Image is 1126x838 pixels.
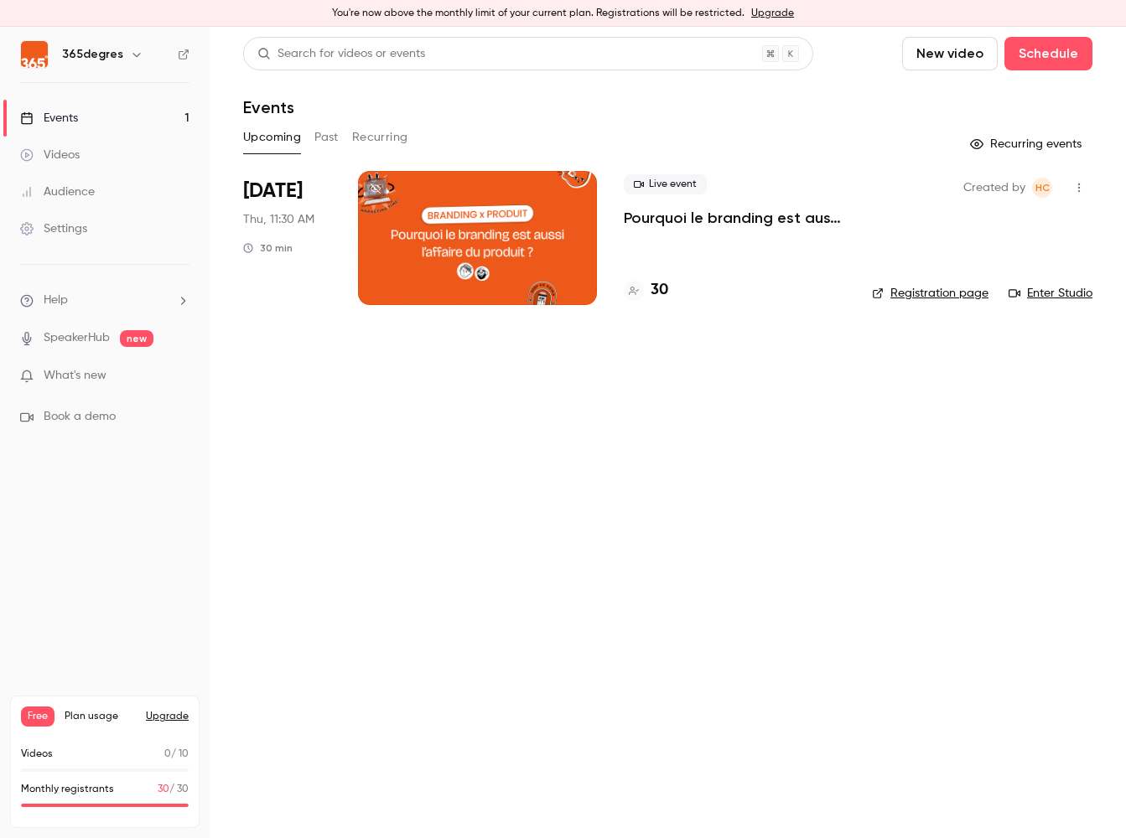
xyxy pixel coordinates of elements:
span: [DATE] [243,178,303,204]
div: Search for videos or events [257,45,425,63]
span: new [120,330,153,347]
a: Registration page [872,285,988,302]
button: Recurring [352,124,408,151]
span: 0 [164,749,171,759]
span: Plan usage [65,710,136,723]
div: Audience [20,184,95,200]
a: Enter Studio [1009,285,1092,302]
span: Hélène CHOMIENNE [1032,178,1052,198]
span: Live event [624,174,707,194]
span: Book a demo [44,408,116,426]
h4: 30 [651,279,668,302]
div: Oct 2 Thu, 11:30 AM (Europe/Paris) [243,171,331,305]
button: Recurring events [963,131,1092,158]
a: 30 [624,279,668,302]
a: Upgrade [751,7,794,20]
a: SpeakerHub [44,329,110,347]
span: HC [1035,178,1050,198]
span: What's new [44,367,106,385]
p: / 10 [164,747,189,762]
div: 30 min [243,241,293,255]
p: / 30 [158,782,189,797]
h6: 365degres [62,46,123,63]
button: Past [314,124,339,151]
p: Videos [21,747,53,762]
span: 30 [158,784,169,794]
h1: Events [243,97,294,117]
span: Help [44,292,68,309]
a: Pourquoi le branding est aussi l'affaire du produit ? [624,208,845,228]
button: Schedule [1004,37,1092,70]
button: New video [902,37,998,70]
button: Upgrade [146,710,189,723]
img: 365degres [21,41,48,68]
button: Upcoming [243,124,301,151]
span: Thu, 11:30 AM [243,211,314,228]
span: Free [21,706,54,727]
span: Created by [963,178,1025,198]
div: Events [20,110,78,127]
div: Videos [20,147,80,163]
div: Settings [20,220,87,237]
li: help-dropdown-opener [20,292,189,309]
p: Monthly registrants [21,782,114,797]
